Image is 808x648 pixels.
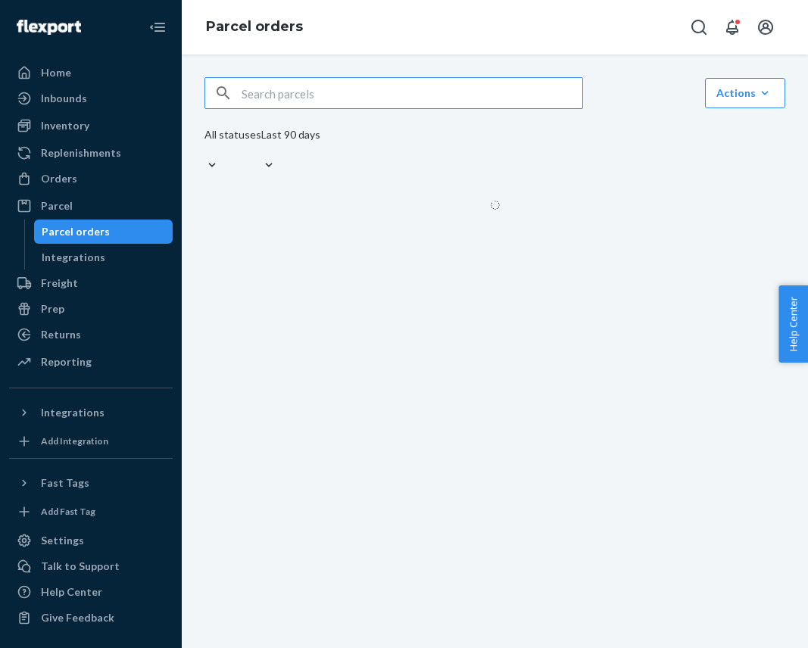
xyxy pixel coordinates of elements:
ol: breadcrumbs [194,5,315,49]
a: Replenishments [9,141,173,165]
div: Inventory [41,118,89,133]
div: Freight [41,276,78,291]
a: Parcel orders [34,220,173,244]
button: Open account menu [750,12,781,42]
button: Close Navigation [142,12,173,42]
div: Inbounds [41,91,87,106]
a: Orders [9,167,173,191]
button: Integrations [9,400,173,425]
div: Integrations [41,405,105,420]
a: Returns [9,322,173,347]
input: Search parcels [242,78,582,108]
div: Parcel [41,198,73,213]
div: Orders [41,171,77,186]
div: Add Fast Tag [41,505,95,518]
a: Integrations [34,245,173,269]
div: Fast Tags [41,475,89,491]
input: Last 90 days [261,142,263,157]
div: Reporting [41,354,92,369]
a: Parcel [9,194,173,218]
a: Parcel orders [206,18,303,35]
div: Parcel orders [42,224,110,239]
div: Home [41,65,71,80]
div: Talk to Support [41,559,120,574]
a: Talk to Support [9,554,173,578]
img: Flexport logo [17,20,81,35]
a: Add Integration [9,431,173,452]
button: Give Feedback [9,606,173,630]
button: Open notifications [717,12,747,42]
a: Home [9,61,173,85]
div: Last 90 days [261,127,320,142]
div: Help Center [41,584,102,600]
a: Inbounds [9,86,173,111]
a: Inventory [9,114,173,138]
div: Returns [41,327,81,342]
div: Integrations [42,250,105,265]
a: Settings [9,528,173,553]
input: All statuses [204,142,206,157]
button: Fast Tags [9,471,173,495]
button: Open Search Box [684,12,714,42]
a: Add Fast Tag [9,501,173,522]
a: Prep [9,297,173,321]
a: Freight [9,271,173,295]
div: Actions [716,86,774,101]
div: Replenishments [41,145,121,160]
a: Reporting [9,350,173,374]
button: Actions [705,78,785,108]
div: Prep [41,301,64,316]
div: Settings [41,533,84,548]
div: Add Integration [41,435,108,447]
button: Help Center [778,285,808,363]
div: Give Feedback [41,610,114,625]
a: Help Center [9,580,173,604]
div: All statuses [204,127,261,142]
